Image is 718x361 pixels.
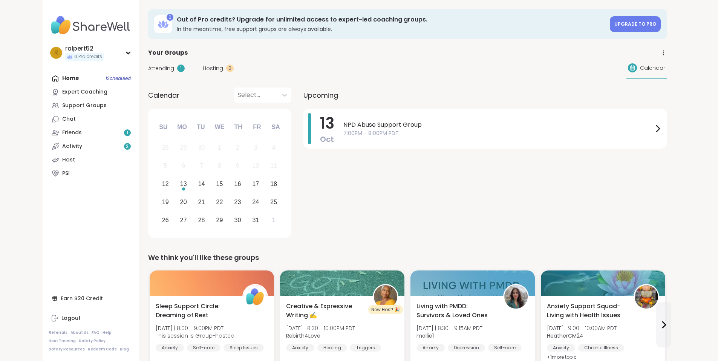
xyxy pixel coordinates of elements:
div: Choose Monday, October 20th, 2025 [175,194,191,210]
div: Not available Thursday, October 9th, 2025 [230,158,246,174]
div: 29 [216,215,223,225]
div: 6 [182,161,185,171]
span: Sleep Support Circle: Dreaming of Rest [156,302,234,320]
div: Choose Saturday, October 18th, 2025 [266,176,282,192]
div: 28 [198,215,205,225]
span: Your Groups [148,48,188,57]
a: FAQ [92,330,100,335]
a: Expert Coaching [49,85,133,99]
span: Attending [148,65,174,72]
a: Support Groups [49,99,133,112]
div: 3 [254,143,257,153]
b: mollie1 [416,332,434,339]
span: [DATE] | 8:00 - 9:00PM PDT [156,324,234,332]
a: Host Training [49,338,76,344]
div: Sa [267,119,284,135]
div: 22 [216,197,223,207]
div: Healing [317,344,347,352]
div: 2 [236,143,239,153]
div: Choose Friday, October 24th, 2025 [248,194,264,210]
span: Creative & Expressive Writing ✍️ [286,302,364,320]
span: 7:00PM - 8:00PM PDT [343,129,653,137]
div: Host [62,156,75,164]
span: Living with PMDD: Survivors & Loved Ones [416,302,495,320]
div: Th [230,119,246,135]
h3: In the meantime, free support groups are always available. [177,25,605,33]
div: Su [155,119,171,135]
a: Safety Resources [49,347,85,352]
div: Anxiety [156,344,184,352]
img: HeatherCM24 [635,285,658,309]
div: Depression [448,344,485,352]
div: Choose Wednesday, October 29th, 2025 [211,212,228,228]
div: 27 [180,215,187,225]
span: Calendar [148,90,179,100]
div: 9 [236,161,239,171]
div: 19 [162,197,169,207]
div: PSI [62,170,70,177]
a: Redeem Code [88,347,117,352]
div: Not available Saturday, October 11th, 2025 [266,158,282,174]
div: 10 [252,161,259,171]
div: 28 [162,143,169,153]
a: Blog [120,347,129,352]
span: [DATE] | 9:00 - 10:00AM PDT [547,324,617,332]
span: 0 Pro credits [74,54,102,60]
div: Choose Wednesday, October 22nd, 2025 [211,194,228,210]
div: Activity [62,143,82,150]
div: Choose Friday, October 17th, 2025 [248,176,264,192]
div: Chat [62,115,76,123]
div: Not available Tuesday, October 7th, 2025 [193,158,210,174]
div: Choose Wednesday, October 15th, 2025 [211,176,228,192]
div: 1 [272,215,276,225]
span: 2 [126,143,129,150]
div: We think you'll like these groups [148,252,667,263]
img: Rebirth4Love [374,285,397,309]
div: Choose Saturday, October 25th, 2025 [266,194,282,210]
div: Choose Thursday, October 30th, 2025 [230,212,246,228]
a: Chat [49,112,133,126]
div: Support Groups [62,102,107,109]
a: Referrals [49,330,67,335]
img: ShareWell [243,285,267,309]
div: 4 [272,143,276,153]
div: Expert Coaching [62,88,107,96]
div: 15 [216,179,223,189]
a: Friends1 [49,126,133,140]
div: 16 [234,179,241,189]
b: HeatherCM24 [547,332,583,339]
div: 0 [167,14,173,21]
div: 21 [198,197,205,207]
span: Upgrade to Pro [614,21,656,27]
div: Choose Sunday, October 12th, 2025 [158,176,174,192]
a: Help [103,330,112,335]
div: 30 [234,215,241,225]
div: 26 [162,215,169,225]
div: Triggers [350,344,381,352]
span: [DATE] | 8:30 - 9:15AM PDT [416,324,482,332]
div: Self-care [187,344,220,352]
div: Not available Friday, October 3rd, 2025 [248,140,264,156]
a: Safety Policy [79,338,106,344]
div: Not available Sunday, September 28th, 2025 [158,140,174,156]
div: Self-care [488,344,522,352]
div: Choose Thursday, October 23rd, 2025 [230,194,246,210]
div: 24 [252,197,259,207]
div: Not available Monday, September 29th, 2025 [175,140,191,156]
div: Choose Friday, October 31st, 2025 [248,212,264,228]
a: Host [49,153,133,167]
div: Tu [193,119,209,135]
div: Not available Sunday, October 5th, 2025 [158,158,174,174]
div: month 2025-10 [156,139,283,229]
div: 8 [218,161,221,171]
div: Choose Tuesday, October 14th, 2025 [193,176,210,192]
a: PSI [49,167,133,180]
div: Logout [61,315,81,322]
div: Not available Wednesday, October 8th, 2025 [211,158,228,174]
div: 14 [198,179,205,189]
div: Anxiety [547,344,575,352]
div: Mo [174,119,190,135]
div: Anxiety [286,344,314,352]
div: Friends [62,129,82,137]
span: r [54,48,58,58]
